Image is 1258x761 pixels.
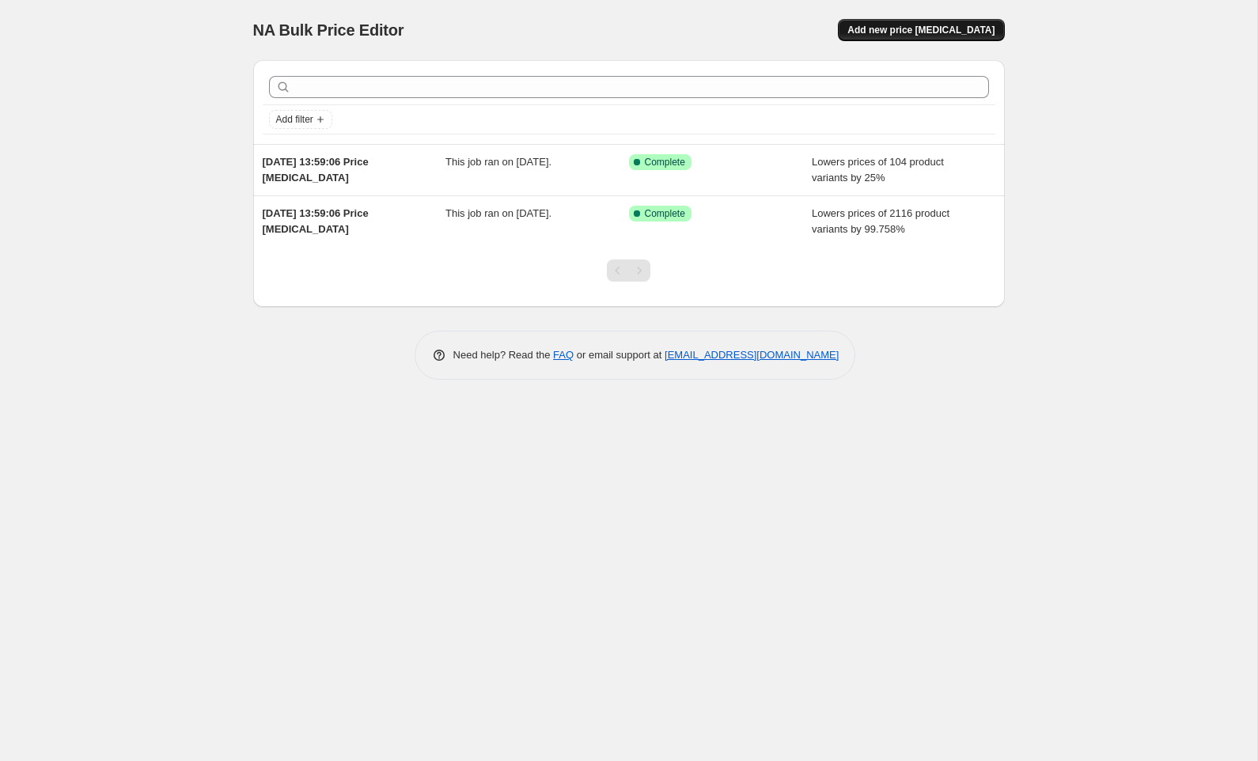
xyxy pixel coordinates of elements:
[812,207,949,235] span: Lowers prices of 2116 product variants by 99.758%
[263,156,369,184] span: [DATE] 13:59:06 Price [MEDICAL_DATA]
[253,21,404,39] span: NA Bulk Price Editor
[812,156,944,184] span: Lowers prices of 104 product variants by 25%
[445,156,551,168] span: This job ran on [DATE].
[645,156,685,168] span: Complete
[665,349,839,361] a: [EMAIL_ADDRESS][DOMAIN_NAME]
[607,259,650,282] nav: Pagination
[574,349,665,361] span: or email support at
[269,110,332,129] button: Add filter
[838,19,1004,41] button: Add new price [MEDICAL_DATA]
[445,207,551,219] span: This job ran on [DATE].
[553,349,574,361] a: FAQ
[453,349,554,361] span: Need help? Read the
[263,207,369,235] span: [DATE] 13:59:06 Price [MEDICAL_DATA]
[276,113,313,126] span: Add filter
[847,24,995,36] span: Add new price [MEDICAL_DATA]
[645,207,685,220] span: Complete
